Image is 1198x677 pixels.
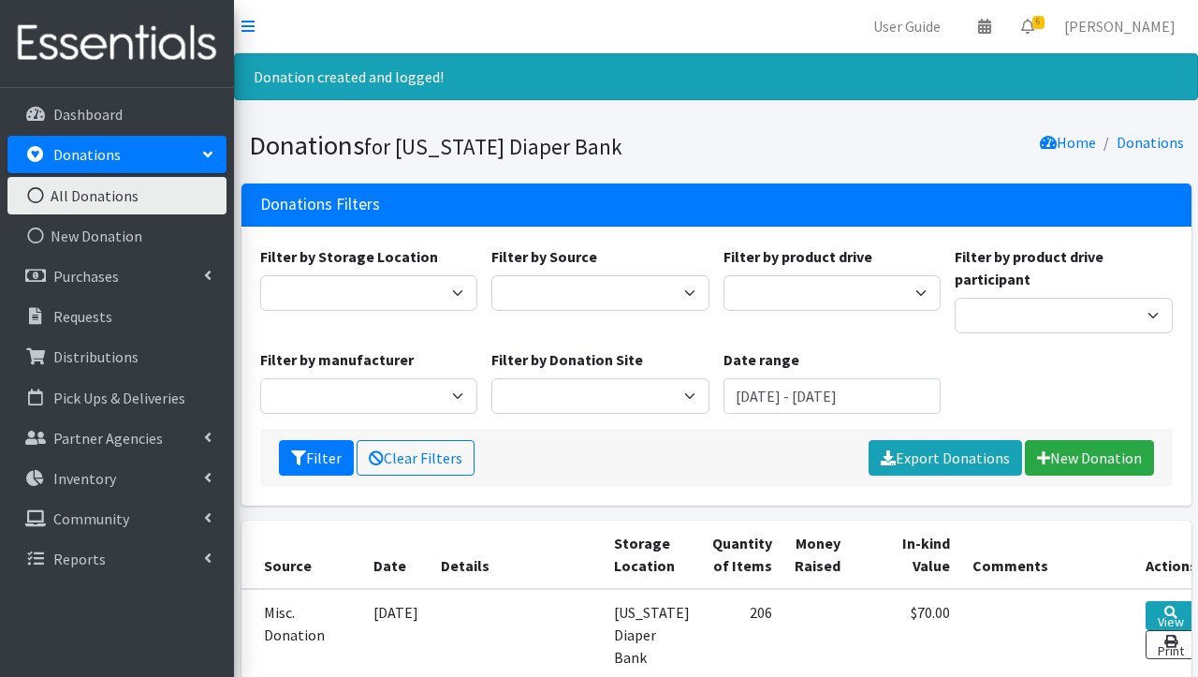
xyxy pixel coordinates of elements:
a: [PERSON_NAME] [1049,7,1191,45]
p: Pick Ups & Deliveries [53,389,185,407]
input: January 1, 2011 - December 31, 2011 [723,378,942,414]
th: Storage Location [603,521,701,589]
span: 6 [1032,16,1045,29]
a: View [1146,601,1197,630]
p: Community [53,509,129,528]
a: Distributions [7,338,226,375]
p: Reports [53,550,106,568]
a: Home [1040,133,1096,152]
a: Clear Filters [357,440,475,476]
p: Donations [53,145,121,164]
a: Dashboard [7,96,226,133]
p: Dashboard [53,105,123,124]
th: Date [362,521,430,589]
a: Community [7,500,226,537]
label: Filter by product drive participant [955,245,1173,290]
img: HumanEssentials [7,12,226,75]
label: Filter by Donation Site [491,348,643,371]
th: Details [430,521,603,589]
a: New Donation [1025,440,1154,476]
a: All Donations [7,177,226,214]
a: Export Donations [869,440,1022,476]
p: Requests [53,307,112,326]
th: Money Raised [783,521,852,589]
th: Comments [961,521,1134,589]
p: Distributions [53,347,139,366]
label: Filter by product drive [723,245,872,268]
a: Pick Ups & Deliveries [7,379,226,417]
small: for [US_STATE] Diaper Bank [364,133,622,160]
a: Reports [7,540,226,578]
p: Inventory [53,469,116,488]
th: Quantity of Items [701,521,783,589]
a: Donations [1117,133,1184,152]
th: Source [241,521,362,589]
h1: Donations [249,129,709,162]
button: Filter [279,440,354,476]
label: Filter by Storage Location [260,245,438,268]
a: New Donation [7,217,226,255]
a: Requests [7,298,226,335]
a: Donations [7,136,226,173]
a: Inventory [7,460,226,497]
a: User Guide [858,7,956,45]
a: Partner Agencies [7,419,226,457]
label: Date range [723,348,799,371]
h3: Donations Filters [260,195,380,214]
a: Print [1146,630,1197,659]
th: In-kind Value [852,521,961,589]
label: Filter by manufacturer [260,348,414,371]
div: Donation created and logged! [234,53,1198,100]
a: Purchases [7,258,226,295]
p: Partner Agencies [53,429,163,448]
p: Purchases [53,267,119,286]
label: Filter by Source [491,245,597,268]
a: 6 [1006,7,1049,45]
